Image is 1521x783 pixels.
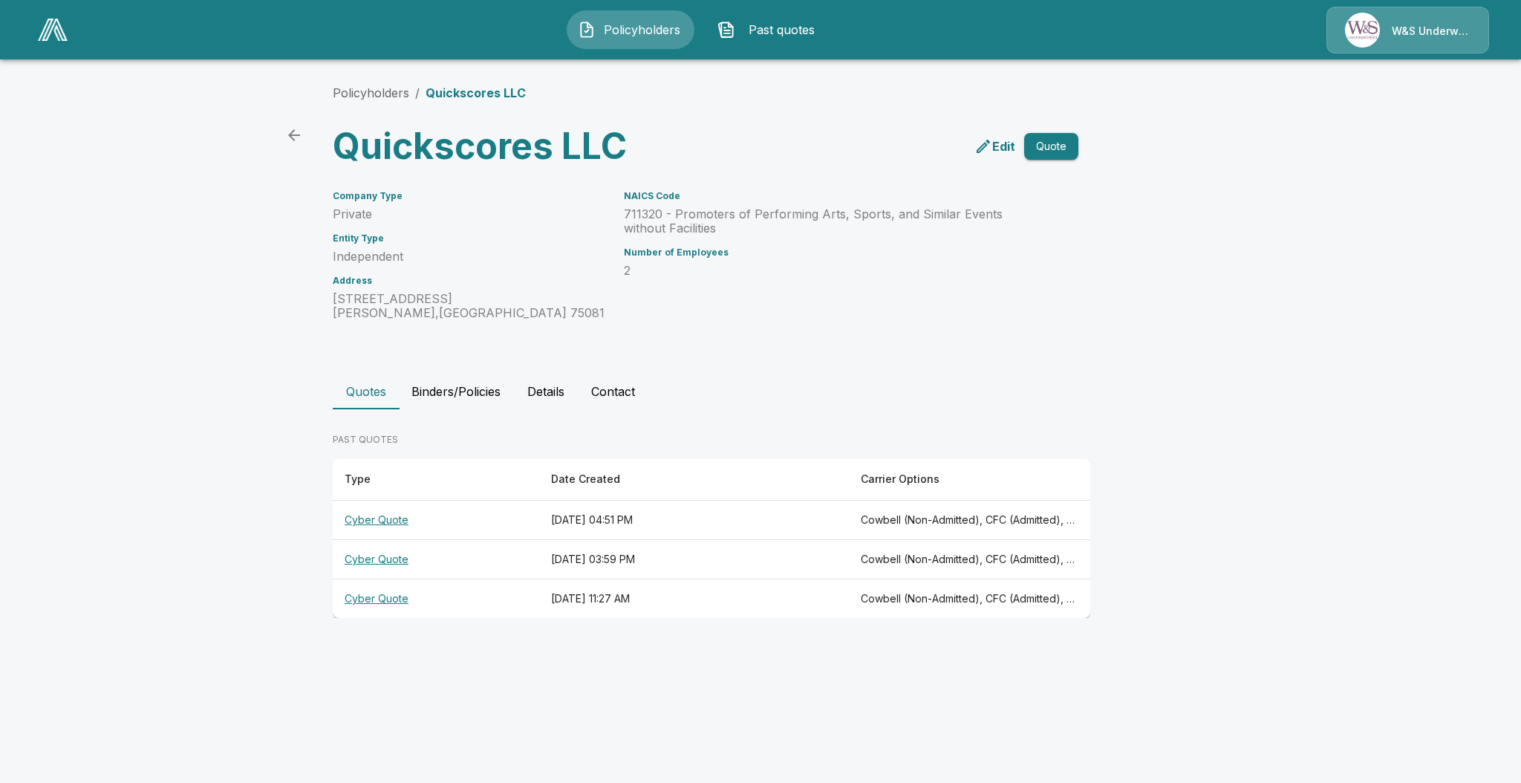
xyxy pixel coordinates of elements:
th: Type [333,458,539,501]
th: Cowbell (Non-Admitted), CFC (Admitted), Coalition (Admitted), Tokio Marine TMHCC (Non-Admitted), ... [849,501,1090,540]
p: Private [333,207,606,221]
button: Quote [1024,133,1078,160]
p: PAST QUOTES [333,433,1090,446]
th: Cyber Quote [333,579,539,619]
th: Cowbell (Non-Admitted), CFC (Admitted), Coalition (Admitted), Tokio Marine TMHCC (Non-Admitted), ... [849,540,1090,579]
th: [DATE] 11:27 AM [539,579,849,619]
h6: Number of Employees [624,247,1043,258]
th: Cyber Quote [333,501,539,540]
a: edit [971,134,1018,158]
th: Cyber Quote [333,540,539,579]
h6: NAICS Code [624,191,1043,201]
th: Carrier Options [849,458,1090,501]
th: Date Created [539,458,849,501]
h6: Company Type [333,191,606,201]
table: responsive table [333,458,1090,618]
img: Policyholders Icon [578,21,596,39]
p: Edit [992,137,1015,155]
button: Binders/Policies [400,374,512,409]
button: Contact [579,374,647,409]
a: back [279,120,309,150]
p: Quickscores LLC [426,84,526,102]
span: Policyholders [602,21,683,39]
p: 2 [624,264,1043,278]
img: Past quotes Icon [717,21,735,39]
p: Independent [333,250,606,264]
button: Past quotes IconPast quotes [706,10,834,49]
th: [DATE] 03:59 PM [539,540,849,579]
h6: Address [333,276,606,286]
p: [STREET_ADDRESS] [PERSON_NAME] , [GEOGRAPHIC_DATA] 75081 [333,292,606,320]
th: [DATE] 04:51 PM [539,501,849,540]
div: policyholder tabs [333,374,1188,409]
th: Cowbell (Non-Admitted), CFC (Admitted), Coalition (Admitted), Tokio Marine TMHCC (Non-Admitted), ... [849,579,1090,619]
button: Policyholders IconPolicyholders [567,10,694,49]
nav: breadcrumb [333,84,526,102]
h6: Entity Type [333,233,606,244]
span: Past quotes [741,21,823,39]
a: Policyholders [333,85,409,100]
button: Details [512,374,579,409]
img: AA Logo [38,19,68,41]
h3: Quickscores LLC [333,126,700,167]
li: / [415,84,420,102]
p: 711320 - Promoters of Performing Arts, Sports, and Similar Events without Facilities [624,207,1043,235]
button: Quotes [333,374,400,409]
